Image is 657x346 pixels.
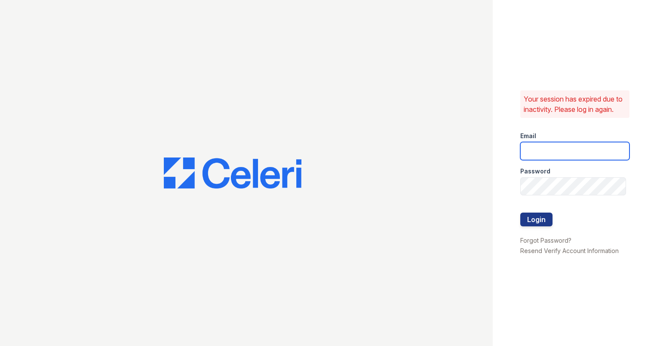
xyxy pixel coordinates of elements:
a: Forgot Password? [520,237,571,244]
label: Password [520,167,550,176]
img: CE_Logo_Blue-a8612792a0a2168367f1c8372b55b34899dd931a85d93a1a3d3e32e68fde9ad4.png [164,158,301,188]
label: Email [520,132,536,140]
a: Resend Verify Account Information [520,247,619,254]
button: Login [520,213,553,226]
p: Your session has expired due to inactivity. Please log in again. [524,94,626,114]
